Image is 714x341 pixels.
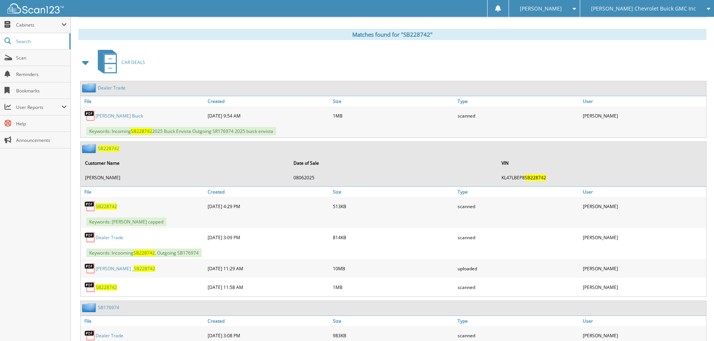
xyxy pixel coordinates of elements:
img: PDF.png [84,263,96,274]
img: PDF.png [84,232,96,243]
div: 513KB [331,199,456,214]
div: [DATE] 11:29 AM [206,261,331,276]
a: User [581,187,706,197]
a: Size [331,187,456,197]
span: Bookmarks [16,88,67,94]
a: SB228742 [96,284,117,290]
th: Date of Sale [290,155,497,171]
a: Dealer Trade [96,234,123,241]
div: scanned [456,230,581,245]
a: Size [331,96,456,106]
span: User Reports [16,104,61,110]
div: [DATE] 4:29 PM [206,199,331,214]
div: [DATE] 11:58 AM [206,280,331,295]
img: scan123-logo-white.svg [7,3,64,13]
div: [PERSON_NAME] [581,280,706,295]
span: Keywords: Incooming , Outgoing SB176974 [86,249,202,257]
a: File [81,187,206,197]
img: folder2.png [82,303,98,312]
div: scanned [456,199,581,214]
a: Size [331,316,456,326]
div: 814KB [331,230,456,245]
span: Keywords: [PERSON_NAME] capped [86,217,166,226]
div: [PERSON_NAME] [581,230,706,245]
span: SB228742 [131,128,152,134]
div: uploaded [456,261,581,276]
a: [PERSON_NAME] _SB228742 [96,265,155,272]
a: User [581,96,706,106]
div: [PERSON_NAME] [581,199,706,214]
a: CAR DEALS [93,48,145,77]
div: scanned [456,280,581,295]
td: 08062025 [290,171,497,184]
a: Dealer Trade [96,332,123,339]
span: SB228742 [134,265,155,272]
a: Type [456,187,581,197]
div: [DATE] 3:09 PM [206,230,331,245]
div: scanned [456,108,581,123]
a: File [81,96,206,106]
span: Cabinets [16,22,61,28]
a: File [81,316,206,326]
td: [PERSON_NAME] [81,171,289,184]
span: Scan [16,55,67,61]
span: Reminders [16,71,67,77]
span: Help [16,121,67,127]
span: [PERSON_NAME] [520,6,562,11]
img: PDF.png [84,201,96,212]
div: 1MB [331,108,456,123]
div: 1MB [331,280,456,295]
img: PDF.png [84,281,96,293]
div: [DATE] 9:54 AM [206,108,331,123]
img: PDF.png [84,110,96,121]
span: Announcements [16,137,67,143]
span: CAR DEALS [121,59,145,66]
a: Created [206,96,331,106]
a: SB228742 [98,145,119,152]
img: PDF.png [84,330,96,341]
div: Matches found for "SB228742" [78,29,707,40]
img: folder2.png [82,144,98,153]
a: User [581,316,706,326]
a: Type [456,96,581,106]
th: Customer Name [81,155,289,171]
a: Type [456,316,581,326]
th: VIN [498,155,705,171]
td: KL47LBEP8 [498,171,705,184]
div: 10MB [331,261,456,276]
div: [PERSON_NAME] [581,108,706,123]
a: Created [206,316,331,326]
span: SB228742 [525,174,546,181]
a: SB176974 [98,304,119,311]
a: SB228742 [96,203,117,210]
a: Created [206,187,331,197]
span: SB228742 [133,250,155,256]
img: folder2.png [82,83,98,92]
div: [PERSON_NAME] [581,261,706,276]
iframe: Chat Widget [677,305,714,341]
span: Search [16,38,66,45]
span: Keywords: Incoming 2025 Buick Envista Outgoing SR176974 2025 buick envista [86,127,276,136]
span: [PERSON_NAME] Chevrolet Buick GMC Inc [591,6,696,11]
a: Dealer Trade [98,85,126,91]
a: [PERSON_NAME] Buick [96,113,143,119]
